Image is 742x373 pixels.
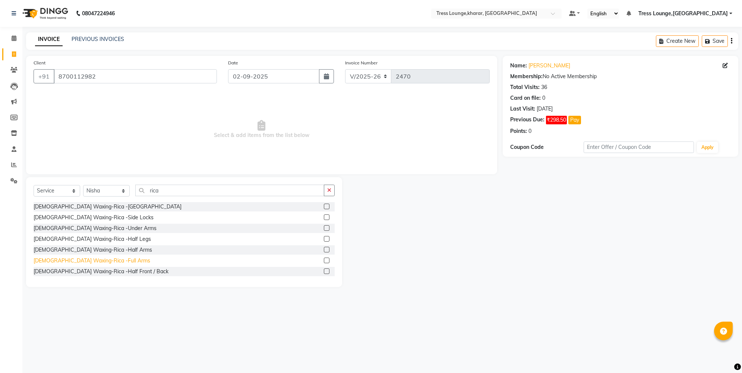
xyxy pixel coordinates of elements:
[584,141,694,153] input: Enter Offer / Coupon Code
[510,127,527,135] div: Points:
[82,3,115,24] b: 08047224946
[510,73,731,80] div: No Active Membership
[510,94,541,102] div: Card on file:
[19,3,70,24] img: logo
[510,62,527,70] div: Name:
[34,268,168,275] div: [DEMOGRAPHIC_DATA] Waxing-Rica -Half Front / Back
[34,69,54,83] button: +91
[34,224,157,232] div: [DEMOGRAPHIC_DATA] Waxing-Rica -Under Arms
[568,116,581,124] button: Pay
[34,235,151,243] div: [DEMOGRAPHIC_DATA] Waxing-Rica -Half Legs
[34,92,490,167] span: Select & add items from the list below
[546,116,567,124] span: ₹298.50
[345,60,378,66] label: Invoice Number
[528,127,531,135] div: 0
[656,35,699,47] button: Create New
[34,257,150,265] div: [DEMOGRAPHIC_DATA] Waxing-Rica -Full Arms
[510,105,535,113] div: Last Visit:
[34,203,181,211] div: [DEMOGRAPHIC_DATA] Waxing-Rica -[GEOGRAPHIC_DATA]
[510,73,543,80] div: Membership:
[34,214,154,221] div: [DEMOGRAPHIC_DATA] Waxing-Rica -Side Locks
[72,36,124,42] a: PREVIOUS INVOICES
[228,60,238,66] label: Date
[34,246,152,254] div: [DEMOGRAPHIC_DATA] Waxing-Rica -Half Arms
[510,116,544,124] div: Previous Due:
[35,33,63,46] a: INVOICE
[54,69,217,83] input: Search by Name/Mobile/Email/Code
[697,142,718,153] button: Apply
[510,83,540,91] div: Total Visits:
[135,185,324,196] input: Search or Scan
[702,35,728,47] button: Save
[537,105,553,113] div: [DATE]
[34,60,45,66] label: Client
[510,143,584,151] div: Coupon Code
[541,83,547,91] div: 36
[542,94,545,102] div: 0
[638,10,728,17] span: Tress Lounge,[GEOGRAPHIC_DATA]
[528,62,570,70] a: [PERSON_NAME]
